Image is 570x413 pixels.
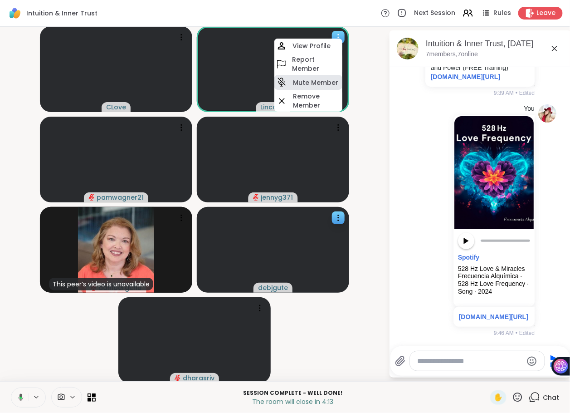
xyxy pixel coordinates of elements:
span: dharasriv [183,374,214,383]
img: Intuition & Inner Trust, Oct 15 [397,38,419,59]
span: Lincoln1 [261,103,286,112]
button: Send [545,351,565,371]
span: Next Session [414,9,455,18]
div: 528 Hz Love & Miracles [458,265,530,273]
div: Intuition & Inner Trust, [DATE] [426,38,564,49]
div: Frecuencia Alquímica · 528 Hz Love Frequency · Song · 2024 [458,272,530,295]
span: Rules [493,9,511,18]
span: • [516,329,517,337]
span: audio-muted [253,194,259,201]
textarea: Type your message [417,357,523,366]
span: Chat [543,393,559,402]
span: Edited [519,89,535,97]
span: audio-muted [88,194,95,201]
a: Attachment [458,254,479,261]
img: dahlbergchu [78,207,154,293]
img: https://sharewell-space-live.sfo3.digitaloceanspaces.com/user-generated/380e89db-2a5e-43fa-ad13-d... [538,104,556,123]
h4: Report Member [292,55,341,73]
span: • [516,89,517,97]
span: Edited [519,329,535,337]
span: Leave [536,9,555,18]
p: 3 keys to Regain your Confidence and Power (FREE Training) [431,54,529,81]
span: Intuition & Inner Trust [26,9,97,18]
img: ShareWell Logomark [7,5,23,21]
a: [DOMAIN_NAME][URL] [459,313,528,320]
span: CLove [106,103,126,112]
span: 9:46 AM [494,329,514,337]
a: [DOMAIN_NAME][URL] [431,73,500,80]
p: The room will close in 4:13 [101,397,485,406]
span: jennyg371 [261,193,293,202]
h4: View Profile [292,41,331,50]
span: ✋ [494,392,503,403]
h4: Remove Member [293,92,341,110]
button: Emoji picker [526,356,537,367]
img: 528 Hz Love & Miracles [454,116,534,229]
span: pamwagner21 [97,193,144,202]
p: 7 members, 7 online [426,50,478,59]
h4: You [524,104,535,113]
div: This peer’s video is unavailable [49,278,153,290]
h4: Mute Member [293,78,338,87]
p: Session Complete - well done! [101,389,485,397]
span: 9:39 AM [494,89,514,97]
span: audio-muted [175,375,181,381]
span: debjgute [258,283,288,292]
